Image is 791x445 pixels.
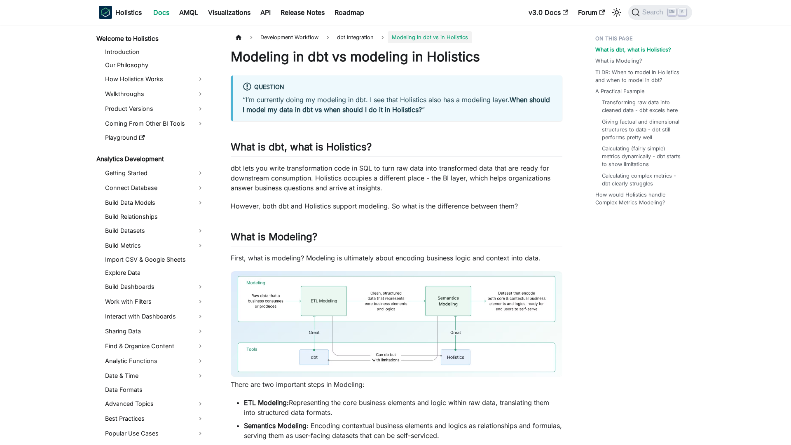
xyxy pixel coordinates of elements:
[602,145,684,169] a: Calculating (fairly simple) metrics dynamically - dbt starts to show limitations
[244,398,562,417] li: Representing the core business elements and logic within raw data, translating them into structur...
[103,102,207,115] a: Product Versions
[330,6,369,19] a: Roadmap
[103,295,207,308] a: Work with Filters
[94,153,207,165] a: Analytics Development
[103,310,207,323] a: Interact with Dashboards
[103,224,207,237] a: Build Datasets
[103,340,207,353] a: Find & Organize Content
[103,59,207,71] a: Our Philosophy
[231,49,562,65] h1: Modeling in dbt vs modeling in Holistics
[103,132,207,143] a: Playground
[103,427,207,440] a: Popular Use Cases
[595,87,644,95] a: A Practical Example
[231,379,562,389] p: There are two important steps in Modeling:
[244,421,562,440] li: : Encoding contextual business elements and logics as relationships and formulas, serving them as...
[103,46,207,58] a: Introduction
[231,201,562,211] p: However, both dbt and Holistics support modeling. So what is the difference between them?
[103,384,207,396] a: Data Formats
[103,87,207,101] a: Walkthroughs
[524,6,573,19] a: v3.0 Docs
[333,31,378,43] a: dbt Integration
[103,412,207,425] a: Best Practices
[231,253,562,263] p: First, what is modeling? Modeling is ultimately about encoding business logic and context into data.
[231,141,372,153] strong: What is dbt, what is Holistics?
[103,73,207,86] a: How Holistics Works
[595,68,687,84] a: TLDR: When to model in Holistics and when to model in dbt?
[99,6,112,19] img: Holistics
[231,31,246,43] a: Home page
[602,98,684,114] a: Transforming raw data into cleaned data - dbt excels here
[244,398,289,407] strong: ETL Modeling:
[244,422,307,430] strong: Semantics Modeling
[602,118,684,142] a: Giving factual and dimensional structures to data - dbt still performs pretty well
[337,34,374,40] span: dbt Integration
[231,231,562,246] h2: What is Modeling?
[91,25,214,445] nav: Docs sidebar
[573,6,610,19] a: Forum
[103,239,207,252] a: Build Metrics
[243,96,550,114] strong: When should I model my data in dbt vs when should I do it in Holistics?
[602,172,684,187] a: Calculating complex metrics - dbt clearly struggles
[255,6,276,19] a: API
[148,6,174,19] a: Docs
[103,325,207,338] a: Sharing Data
[595,57,642,65] a: What is Modeling?
[115,7,142,17] b: Holistics
[678,8,686,16] kbd: K
[231,271,562,377] img: modeling-modeling-in-dbt-vs-holistics
[231,31,562,43] nav: Breadcrumbs
[256,31,323,43] span: Development Workflow
[103,166,207,180] a: Getting Started
[388,31,472,43] span: Modeling in dbt vs in Holistics
[103,354,207,368] a: Analytic Functions
[94,33,207,44] a: Welcome to Holistics
[99,6,142,19] a: HolisticsHolistics
[103,369,207,382] a: Date & Time
[103,267,207,279] a: Explore Data
[231,163,562,193] p: dbt lets you write transformation code in SQL to turn raw data into transformed data that are rea...
[203,6,255,19] a: Visualizations
[103,196,207,209] a: Build Data Models
[103,280,207,293] a: Build Dashboards
[595,47,671,53] strong: What is dbt, what is Holistics?
[103,254,207,265] a: Import CSV & Google Sheets
[628,5,692,20] button: Search (Ctrl+K)
[103,117,207,130] a: Coming From Other BI Tools
[174,6,203,19] a: AMQL
[276,6,330,19] a: Release Notes
[103,397,207,410] a: Advanced Topics
[610,6,623,19] button: Switch between dark and light mode (currently light mode)
[595,46,671,54] a: What is dbt, what is Holistics?
[103,181,207,194] a: Connect Database
[595,191,687,206] a: How would Holistics handle Complex Metrics Modeling?
[243,82,552,93] div: Question
[103,211,207,222] a: Build Relationships
[640,9,668,16] span: Search
[243,95,552,115] p: “I’m currently doing my modeling in dbt. I see that Holistics also has a modeling layer. ”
